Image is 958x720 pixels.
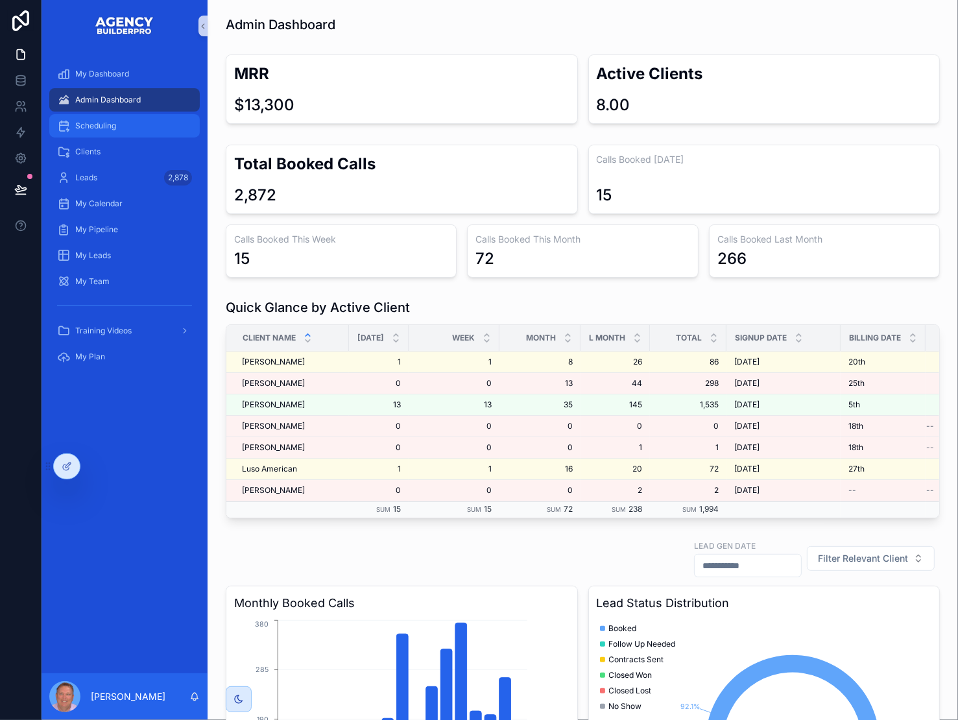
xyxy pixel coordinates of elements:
span: Follow Up Needed [609,639,676,649]
a: 1 [357,464,401,474]
span: My Leads [75,250,111,261]
span: [PERSON_NAME] [242,421,305,431]
small: Sum [612,506,626,513]
span: My Calendar [75,198,123,209]
a: 0 [416,421,492,431]
span: 20th [848,357,865,367]
a: 0 [357,442,401,453]
small: Sum [467,506,481,513]
a: [PERSON_NAME] [242,357,341,367]
a: -- [848,485,918,496]
a: 2 [658,485,719,496]
a: 26 [588,357,642,367]
span: My Plan [75,352,105,362]
div: 15 [597,185,612,206]
span: Filter Relevant Client [818,552,908,565]
a: [DATE] [734,464,833,474]
span: Contracts Sent [609,654,664,665]
span: 0 [507,442,573,453]
span: Closed Lost [609,686,652,696]
div: 8.00 [597,95,630,115]
span: Admin Dashboard [75,95,141,105]
a: [DATE] [734,357,833,367]
tspan: 380 [255,620,269,629]
a: 1 [588,442,642,453]
span: My Pipeline [75,224,118,235]
span: Closed Won [609,670,653,680]
span: [PERSON_NAME] [242,357,305,367]
div: 2,872 [234,185,276,206]
a: 1 [416,357,492,367]
a: [DATE] [734,442,833,453]
tspan: 92.1% [680,702,700,711]
span: [PERSON_NAME] [242,400,305,410]
span: 13 [416,400,492,410]
span: Clients [75,147,101,157]
button: Select Button [807,546,935,571]
a: 86 [658,357,719,367]
span: 72 [658,464,719,474]
span: L Month [589,333,625,343]
span: 1,535 [658,400,719,410]
span: Luso American [242,464,297,474]
a: Luso American [242,464,341,474]
h2: Active Clients [597,63,932,84]
a: 27th [848,464,918,474]
tspan: 285 [256,666,269,675]
span: 72 [564,504,573,514]
span: 0 [357,378,401,389]
a: Leads2,878 [49,166,200,189]
h3: Calls Booked This Week [234,233,448,246]
a: 20th [848,357,918,367]
p: [PERSON_NAME] [91,690,165,703]
span: Scheduling [75,121,116,131]
h1: Quick Glance by Active Client [226,298,410,317]
small: Sum [547,506,561,513]
a: Training Videos [49,319,200,342]
div: 72 [475,248,494,269]
span: 27th [848,464,865,474]
h3: Lead Status Distribution [597,594,932,612]
div: 266 [717,248,747,269]
div: 2,878 [164,170,192,186]
a: 1 [658,442,719,453]
a: 0 [507,421,573,431]
span: [DATE] [357,333,384,343]
span: Billing Date [849,333,901,343]
span: Booked [609,623,637,634]
span: 25th [848,378,865,389]
h2: Total Booked Calls [234,153,569,174]
span: My Dashboard [75,69,129,79]
a: 44 [588,378,642,389]
span: 0 [357,485,401,496]
a: 1 [357,357,401,367]
span: 0 [357,421,401,431]
a: Admin Dashboard [49,88,200,112]
a: [DATE] [734,485,833,496]
span: [PERSON_NAME] [242,485,305,496]
a: 0 [507,485,573,496]
span: 0 [658,421,719,431]
a: My Plan [49,345,200,368]
span: -- [926,485,934,496]
span: -- [926,421,934,431]
span: Month [526,333,556,343]
span: 1,994 [699,504,719,514]
a: 2 [588,485,642,496]
span: [PERSON_NAME] [242,442,305,453]
a: 20 [588,464,642,474]
span: 18th [848,421,863,431]
div: 15 [234,248,250,269]
span: 15 [484,504,492,514]
div: $13,300 [234,95,294,115]
span: Week [452,333,475,343]
a: 0 [588,421,642,431]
